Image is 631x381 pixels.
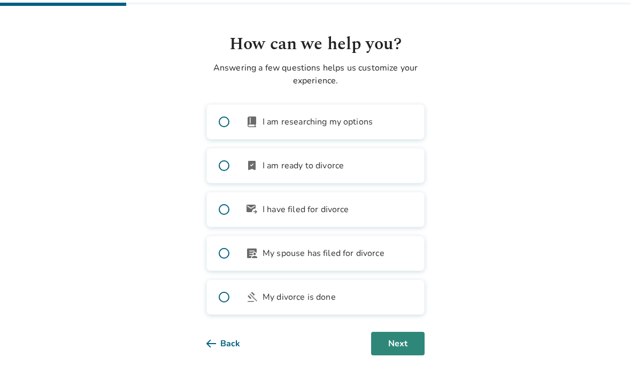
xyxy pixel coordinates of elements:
[245,159,258,172] span: bookmark_check
[263,115,373,128] span: I am researching my options
[263,247,384,260] span: My spouse has filed for divorce
[578,330,631,381] iframe: Chat Widget
[245,115,258,128] span: book_2
[245,247,258,260] span: article_person
[245,203,258,216] span: outgoing_mail
[371,332,425,355] button: Next
[263,203,349,216] span: I have filed for divorce
[263,159,344,172] span: I am ready to divorce
[206,61,425,87] p: Answering a few questions helps us customize your experience.
[206,332,257,355] button: Back
[206,32,425,57] h1: How can we help you?
[245,291,258,304] span: gavel
[263,291,336,304] span: My divorce is done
